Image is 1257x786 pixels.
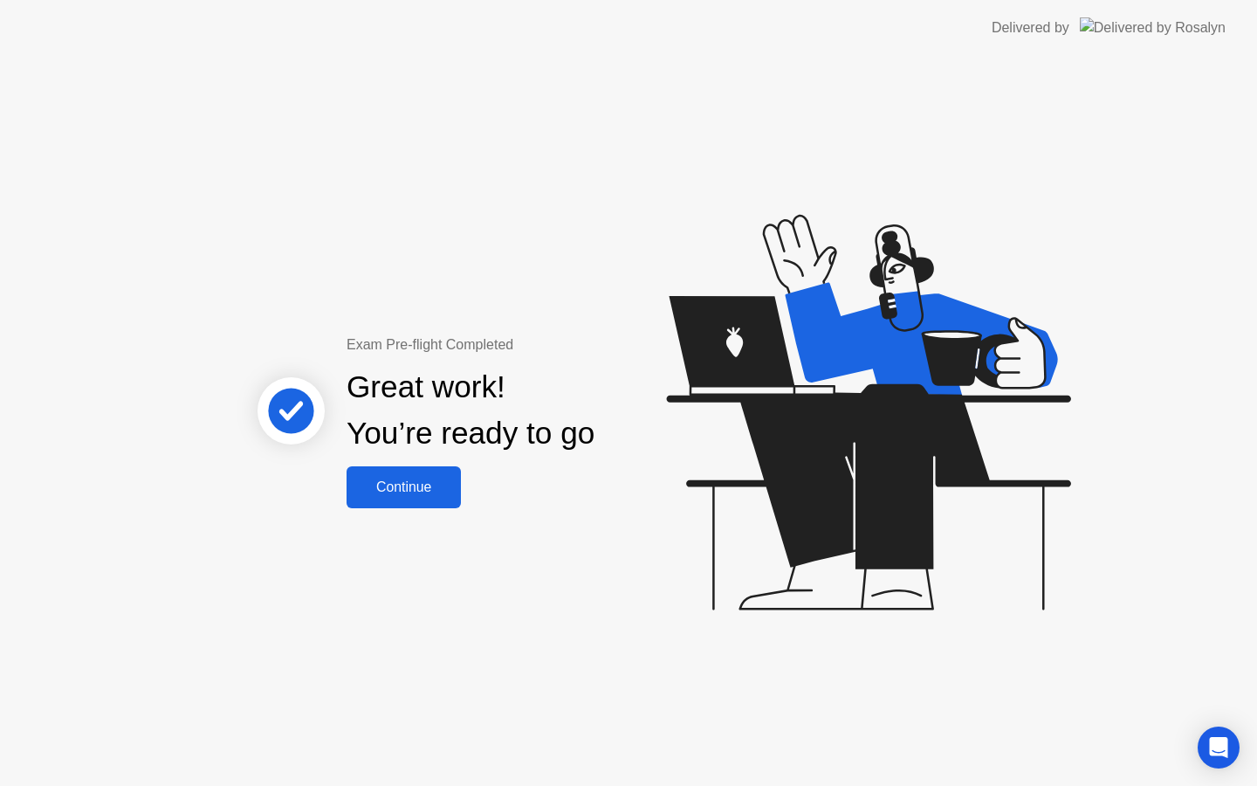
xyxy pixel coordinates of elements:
div: Delivered by [992,17,1069,38]
img: Delivered by Rosalyn [1080,17,1226,38]
button: Continue [347,466,461,508]
div: Great work! You’re ready to go [347,364,594,457]
div: Open Intercom Messenger [1198,727,1240,769]
div: Exam Pre-flight Completed [347,334,707,355]
div: Continue [352,479,456,495]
